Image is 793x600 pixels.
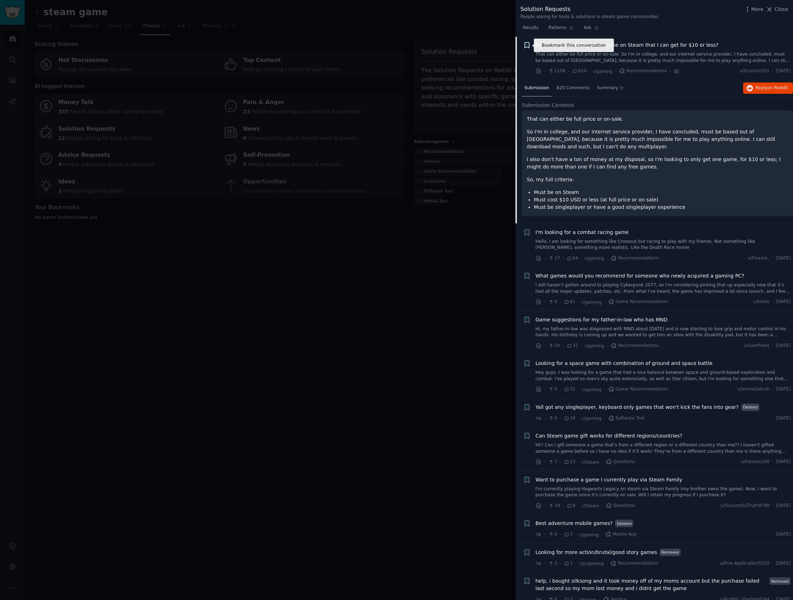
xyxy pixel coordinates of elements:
span: Want to purchase a game I currently play via Steam Family [536,476,682,484]
span: r/Steam [582,503,599,508]
a: Yall got any singleplayer, keyboard only games that won't kick the fans into gear? [536,404,739,411]
span: 19 [548,503,560,509]
span: Recommendations [610,560,658,567]
span: · [581,342,582,349]
span: 820 [572,68,587,74]
span: · [560,458,561,466]
span: u/immaZebrah [737,386,770,393]
span: 64 [566,255,578,262]
span: Best adventure mobile games? [536,520,613,527]
span: [DATE] [776,68,791,74]
span: · [578,386,579,393]
span: · [575,560,577,567]
span: · [575,531,577,538]
button: More [744,6,764,13]
span: · [772,560,774,567]
a: Looking for more action/brutal/good story games [536,549,657,556]
div: People asking for tools & solutions in steam game communities [520,14,658,20]
a: Can Steam game gift works for different regions/countries? [536,432,683,440]
div: Solution Requests [520,5,658,14]
span: Deleted [615,520,633,527]
span: r/gaming [593,69,612,74]
span: · [544,386,546,393]
span: Patterns [548,25,566,31]
p: I also don't have a ton of money at my disposal, so I'm looking to only get one game, for $10 or ... [527,156,788,171]
span: · [578,458,579,466]
a: Results [520,22,541,37]
a: Hey guys. I was looking for a game that had a nice balance between space and ground-based explora... [536,370,791,382]
span: · [772,255,774,262]
span: · [772,531,774,538]
a: I'm currently playing Hogwarts Legacy on steam via Steam Family (my brother owns the game). Now, ... [536,486,791,498]
span: [DATE] [776,531,791,538]
a: Ask [581,22,601,37]
span: r/gaming [579,532,599,537]
span: Deleted [741,404,760,411]
span: [DATE] [776,415,791,422]
a: I'm looking for a combat racing game [536,229,629,236]
a: That can either be full price or on-sale. So I'm in college, and our internet service provider, I... [536,51,791,64]
span: 61 [564,299,575,305]
span: · [607,342,608,349]
span: · [772,415,774,422]
span: · [604,386,605,393]
span: · [544,458,546,466]
span: · [578,415,579,422]
span: · [560,386,561,393]
span: u/Kiiaro [753,299,770,305]
span: · [772,503,774,509]
span: 13 [564,459,575,465]
span: Submission Contents [522,102,574,109]
span: 31 [564,386,575,393]
span: r/gaming [582,387,601,392]
span: u/SuccessfulTruth9790 [720,503,770,509]
span: 8 [566,503,575,509]
span: · [568,68,569,75]
a: Hi!! Can I gift someone a game that’s from a different region or a different country than me?? I ... [536,442,791,455]
span: r/Steam [582,460,599,465]
span: · [606,560,608,567]
span: Submission [524,85,549,91]
span: · [601,531,603,538]
span: · [544,415,546,422]
span: Questions [606,503,635,509]
a: What's a good singleplayer game on Steam that I can get for $10 or less? [536,41,719,49]
a: What games would you recommend for someone who newly acquired a gaming PC? [536,272,744,280]
span: [DATE] [776,255,791,262]
span: 1158 [548,68,565,74]
span: r/gaming [582,300,601,305]
span: · [772,343,774,349]
a: Hello, I am looking for something like Crossout but racing to play with my friends. Not something... [536,239,791,251]
a: Looking for a space game with combination of ground and space battle [536,360,713,367]
span: Questions [606,459,635,465]
span: Software Tool [608,415,645,422]
span: Summary [597,85,618,91]
span: r/gaming [582,416,601,421]
span: [DATE] [776,459,791,465]
span: 0 [548,386,557,393]
p: So I'm in college, and our internet service provider, I have concluded, must be based out of [GEO... [527,128,788,150]
span: · [544,342,546,349]
p: That can either be full price or on-sale. [527,115,788,123]
span: 7 [548,459,557,465]
span: · [601,458,603,466]
span: u/Fatoom100 [741,459,769,465]
span: 0 [548,415,557,422]
span: Recommendations [611,255,658,262]
a: Replyon Reddit [743,82,793,94]
span: r/gaming [585,343,604,348]
p: So, my full criteria: [527,176,788,183]
span: Removed [769,577,791,585]
span: on Reddit [768,85,788,90]
span: · [560,298,561,306]
span: Game Recommendation [608,299,668,305]
span: · [563,255,564,262]
a: help, i bought silksong and it took money off of my moms account but the purchase failed last sec... [536,577,767,592]
a: I still haven’t gotten around to playing Cyberpunk 2077, so I’m considering picking that up espec... [536,282,791,295]
span: 3 [564,560,572,567]
span: · [589,68,590,75]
